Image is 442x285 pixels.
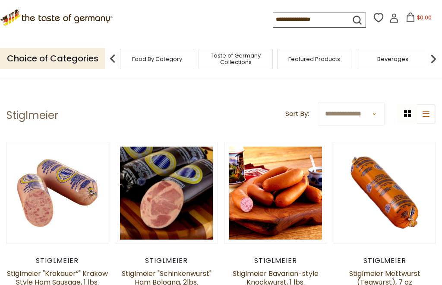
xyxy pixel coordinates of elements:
img: previous arrow [104,50,121,67]
a: Taste of Germany Collections [201,52,270,65]
h1: Stiglmeier [6,109,58,122]
img: Stiglmeier Bavarian-style Knockwurst, 1 lbs. [225,142,326,243]
div: Stiglmeier [6,256,108,265]
img: Stiglmeier "Schinkenwurst" Ham Bologna, 2lbs. [116,142,217,243]
button: $0.00 [401,13,437,26]
a: Beverages [377,56,408,62]
div: Stiglmeier [334,256,436,265]
div: Stiglmeier [224,256,326,265]
a: Featured Products [288,56,340,62]
a: Food By Category [132,56,182,62]
span: $0.00 [417,14,432,21]
img: Stiglmeier Krakaw Style Ham Sausage [7,142,108,243]
img: next arrow [425,50,442,67]
img: Stiglmeier Mettwurst (Teawurst), 7 oz [334,142,435,243]
label: Sort By: [285,109,309,119]
div: Stiglmeier [116,256,218,265]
